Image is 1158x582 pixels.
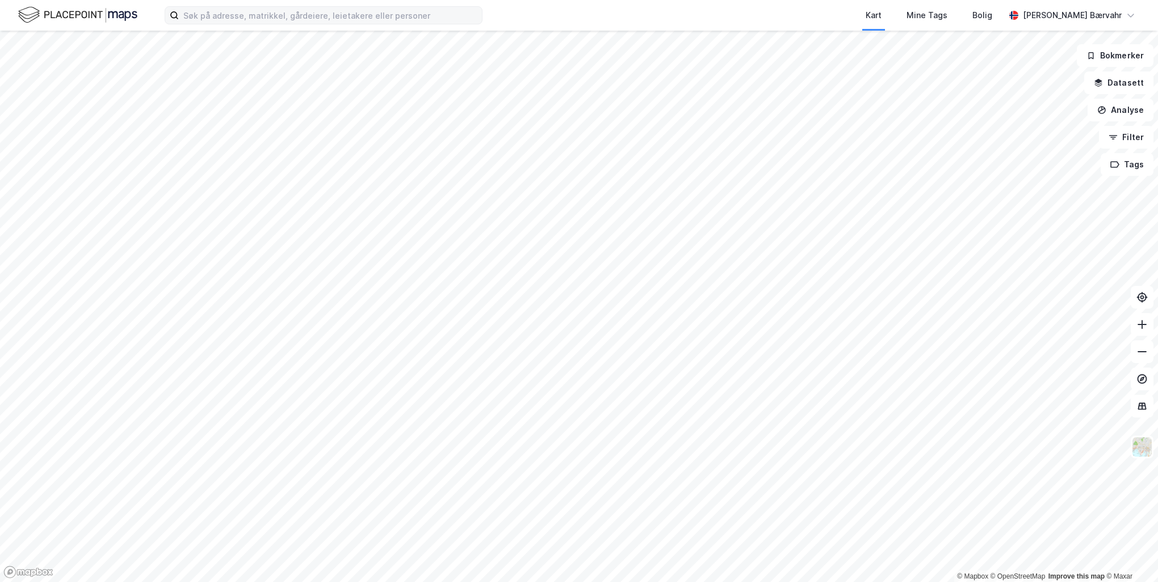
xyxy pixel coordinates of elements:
a: Improve this map [1048,572,1105,580]
img: logo.f888ab2527a4732fd821a326f86c7f29.svg [18,5,137,25]
iframe: Chat Widget [1101,528,1158,582]
div: Bolig [972,9,992,22]
a: OpenStreetMap [991,572,1046,580]
a: Mapbox homepage [3,566,53,579]
img: Z [1131,436,1153,458]
div: Mine Tags [907,9,947,22]
button: Analyse [1088,99,1153,121]
button: Filter [1099,126,1153,149]
button: Tags [1101,153,1153,176]
div: [PERSON_NAME] Bærvahr [1023,9,1122,22]
button: Bokmerker [1077,44,1153,67]
button: Datasett [1084,71,1153,94]
input: Søk på adresse, matrikkel, gårdeiere, leietakere eller personer [179,7,482,24]
a: Mapbox [957,572,988,580]
div: Kontrollprogram for chat [1101,528,1158,582]
div: Kart [866,9,882,22]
